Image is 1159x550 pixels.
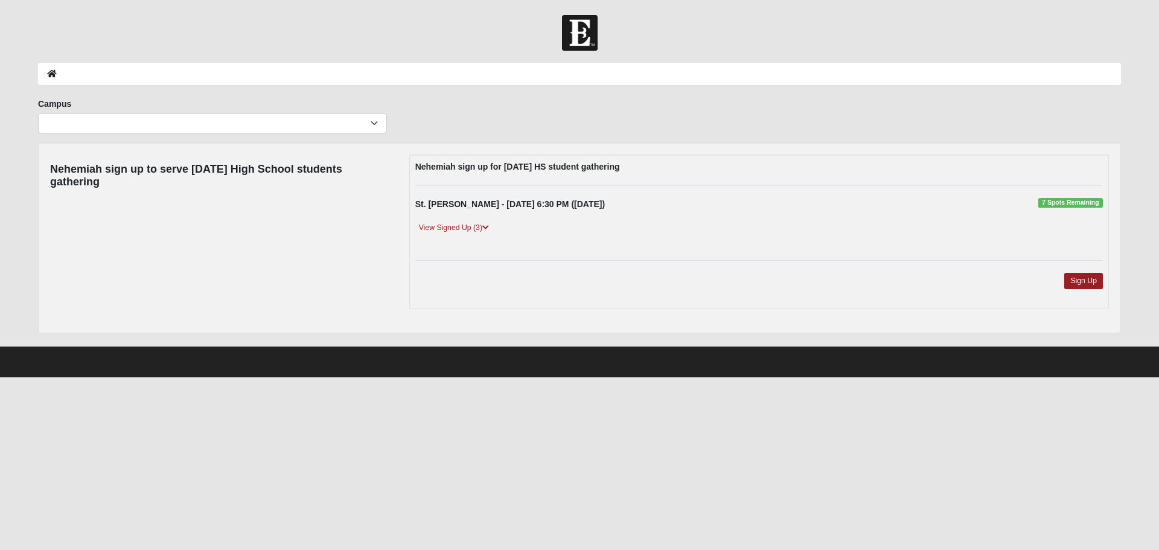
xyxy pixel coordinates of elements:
[562,15,598,51] img: Church of Eleven22 Logo
[1064,273,1103,289] a: Sign Up
[38,98,71,110] label: Campus
[1038,198,1103,208] span: 7 Spots Remaining
[415,162,620,171] strong: Nehemiah sign up for [DATE] HS student gathering
[415,222,493,234] a: View Signed Up (3)
[415,199,605,209] strong: St. [PERSON_NAME] - [DATE] 6:30 PM ([DATE])
[50,163,391,189] h4: Nehemiah sign up to serve [DATE] High School students gathering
